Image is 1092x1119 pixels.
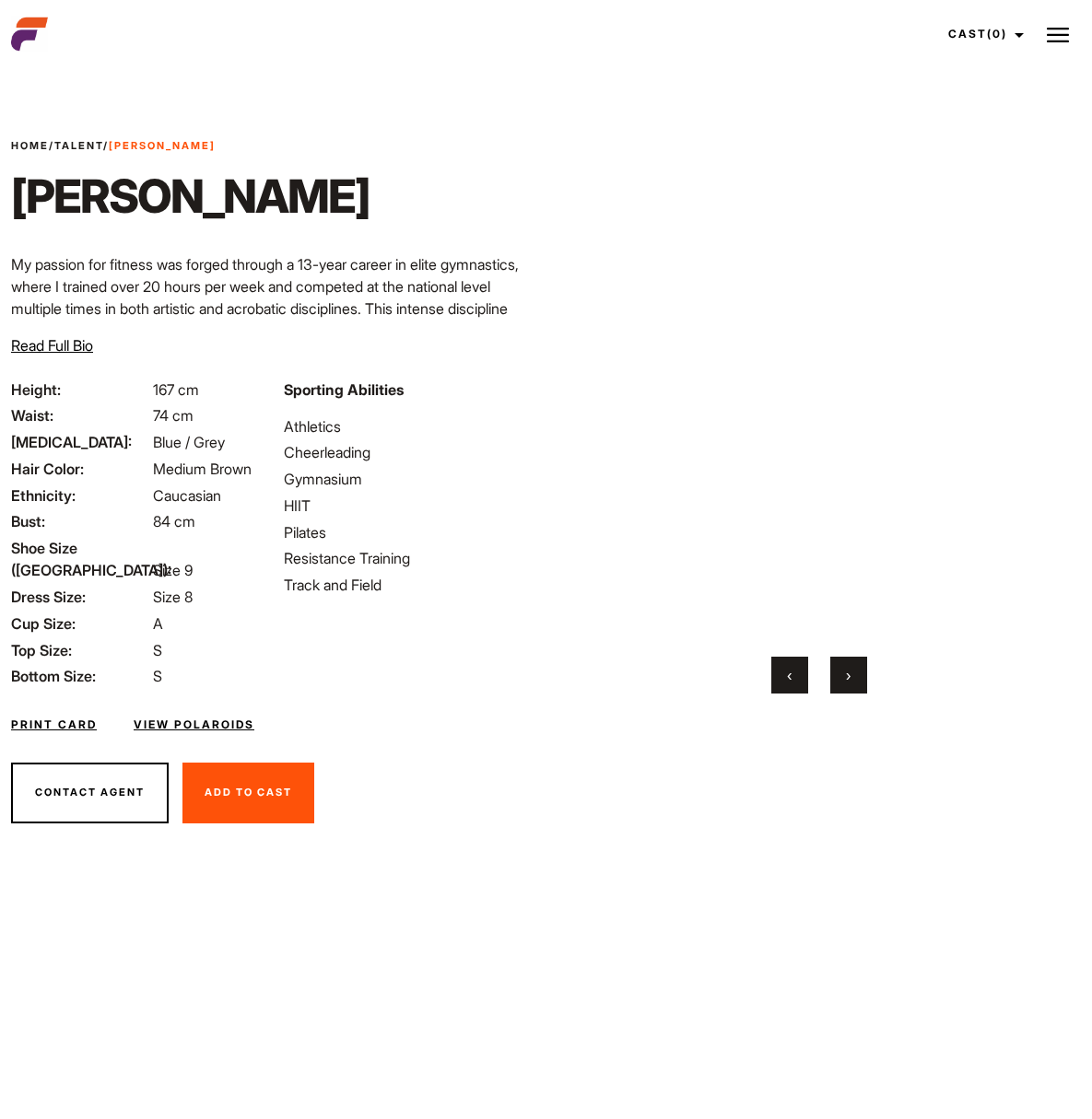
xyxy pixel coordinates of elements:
[153,641,162,659] span: S
[1047,24,1069,46] img: Burger icon
[11,763,169,823] button: Contact Agent
[153,460,252,478] span: Medium Brown
[846,666,851,684] span: Next
[284,547,534,569] li: Resistance Training
[153,561,193,579] span: Size 9
[11,16,48,52] img: cropped-aefm-brand-fav-22-square.png
[787,666,792,684] span: Previous
[153,380,199,399] span: 167 cm
[109,139,216,152] strong: [PERSON_NAME]
[932,9,1035,59] a: Cast(0)
[284,468,534,490] li: Gymnasium
[11,379,149,401] span: Height:
[153,614,163,633] span: A
[11,336,93,355] span: Read Full Bio
[153,406,194,425] span: 74 cm
[284,380,404,399] strong: Sporting Abilities
[11,138,216,154] span: / /
[284,521,534,543] li: Pilates
[284,574,534,596] li: Track and Field
[153,667,162,685] span: S
[54,139,103,152] a: Talent
[11,169,370,224] h1: [PERSON_NAME]
[11,510,149,532] span: Bust:
[11,586,149,608] span: Dress Size:
[11,334,93,356] button: Read Full Bio
[284,495,534,517] li: HIIT
[11,665,149,687] span: Bottom Size:
[11,458,149,480] span: Hair Color:
[11,639,149,661] span: Top Size:
[182,763,314,823] button: Add To Cast
[153,486,221,505] span: Caucasian
[11,484,149,507] span: Ethnicity:
[11,431,149,453] span: [MEDICAL_DATA]:
[11,612,149,635] span: Cup Size:
[153,433,225,451] span: Blue / Grey
[284,441,534,463] li: Cheerleading
[153,512,195,530] span: 84 cm
[11,139,49,152] a: Home
[11,404,149,426] span: Waist:
[153,588,193,606] span: Size 8
[134,717,254,733] a: View Polaroids
[11,537,149,581] span: Shoe Size ([GEOGRAPHIC_DATA]):
[284,415,534,437] li: Athletics
[987,27,1007,41] span: (0)
[11,717,97,733] a: Print Card
[205,786,292,798] span: Add To Cast
[11,253,535,452] p: My passion for fitness was forged through a 13-year career in elite gymnastics, where I trained o...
